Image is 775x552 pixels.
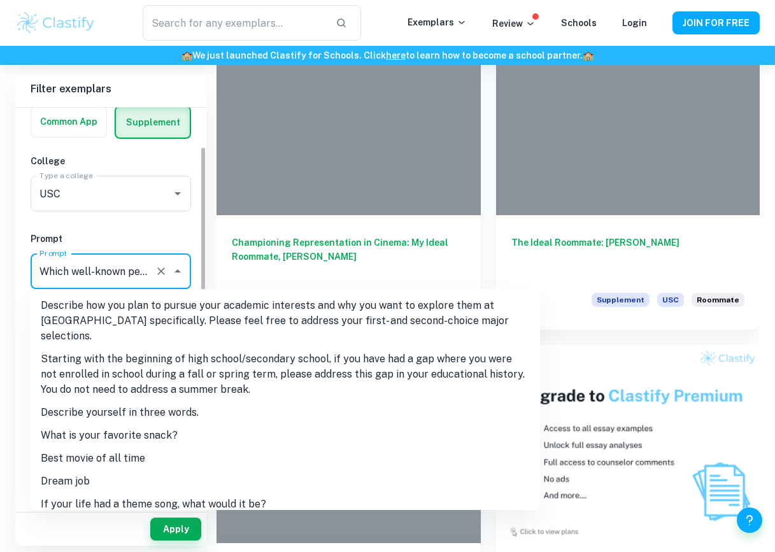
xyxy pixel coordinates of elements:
[31,232,191,246] h6: Prompt
[169,262,187,280] button: Close
[592,293,650,307] span: Supplement
[143,5,325,41] input: Search for any exemplars...
[217,17,481,330] a: Championing Representation in Cinema: My Ideal Roommate, [PERSON_NAME]SupplementUSCWhich well-kno...
[697,294,739,306] span: Roommate
[15,10,96,36] img: Clastify logo
[737,507,762,533] button: Help and Feedback
[408,15,467,29] p: Exemplars
[692,293,744,315] div: Which well-known person or fictional character would be your ideal roommate?
[152,262,170,280] button: Clear
[31,154,191,168] h6: College
[492,17,536,31] p: Review
[496,17,760,330] a: The Ideal Roommate: [PERSON_NAME]SupplementUSCWhich well-known person or fictional character woul...
[39,248,68,258] label: Prompt
[622,18,647,28] a: Login
[31,294,540,348] li: Describe how you plan to pursue your academic interests and why you want to explore them at [GEOG...
[657,293,684,307] span: USC
[31,493,540,516] li: If your life had a theme song, what would it be?
[672,11,760,34] button: JOIN FOR FREE
[583,50,594,60] span: 🏫
[31,447,540,470] li: Best movie of all time
[31,424,540,447] li: What is your favorite snack?
[496,345,760,543] img: Thumbnail
[39,170,92,181] label: Type a college
[31,401,540,424] li: Describe yourself in three words.
[169,185,187,202] button: Open
[561,18,597,28] a: Schools
[150,518,201,541] button: Apply
[15,71,206,107] h6: Filter exemplars
[386,50,406,60] a: here
[116,107,190,138] button: Supplement
[232,236,466,278] h6: Championing Representation in Cinema: My Ideal Roommate, [PERSON_NAME]
[3,48,772,62] h6: We just launched Clastify for Schools. Click to learn how to become a school partner.
[31,348,540,401] li: Starting with the beginning of high school/secondary school, if you have had a gap where you were...
[31,106,106,137] button: Common App
[31,470,540,493] li: Dream job
[511,236,745,278] h6: The Ideal Roommate: [PERSON_NAME]
[181,50,192,60] span: 🏫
